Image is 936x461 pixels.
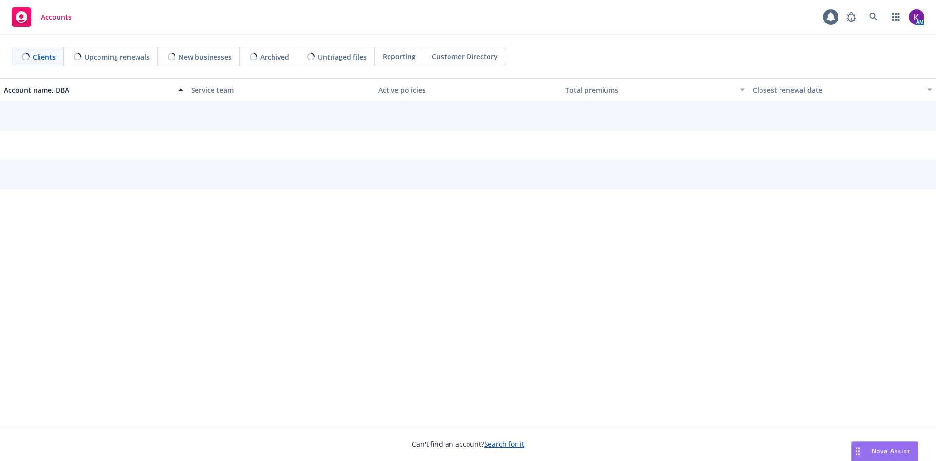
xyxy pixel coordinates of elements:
a: Search for it [484,440,524,449]
div: Active policies [378,85,558,95]
span: Archived [260,52,289,62]
span: Nova Assist [872,447,910,455]
span: New businesses [178,52,232,62]
span: Accounts [41,13,72,21]
div: Account name, DBA [4,85,173,95]
span: Can't find an account? [412,439,524,449]
button: Nova Assist [851,441,918,461]
button: Total premiums [562,78,749,101]
span: Untriaged files [318,52,367,62]
a: Switch app [886,7,906,27]
span: Upcoming renewals [84,52,150,62]
span: Customer Directory [432,51,498,61]
a: Report a Bug [841,7,861,27]
a: Accounts [8,3,76,31]
span: Clients [33,52,56,62]
div: Total premiums [565,85,734,95]
img: photo [909,9,924,25]
button: Service team [187,78,374,101]
a: Search [864,7,883,27]
div: Service team [191,85,370,95]
button: Closest renewal date [749,78,936,101]
button: Active policies [374,78,562,101]
div: Closest renewal date [753,85,921,95]
span: Reporting [383,51,416,61]
div: Drag to move [852,442,864,461]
